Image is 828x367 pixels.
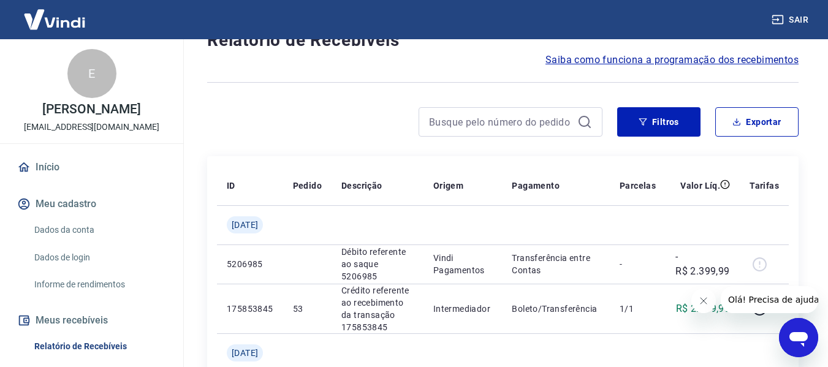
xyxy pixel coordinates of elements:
p: R$ 2.399,99 [676,301,730,316]
iframe: Mensagem da empresa [721,286,818,313]
p: Valor Líq. [680,180,720,192]
span: Olá! Precisa de ajuda? [7,9,103,18]
p: Transferência entre Contas [512,252,600,276]
iframe: Botão para abrir a janela de mensagens [779,318,818,357]
p: -R$ 2.399,99 [675,249,730,279]
a: Início [15,154,169,181]
p: Parcelas [620,180,656,192]
span: [DATE] [232,219,258,231]
h4: Relatório de Recebíveis [207,28,799,53]
div: E [67,49,116,98]
p: Boleto/Transferência [512,303,600,315]
button: Exportar [715,107,799,137]
button: Meu cadastro [15,191,169,218]
p: Tarifas [750,180,779,192]
p: - [620,258,656,270]
img: Vindi [15,1,94,38]
p: Vindi Pagamentos [433,252,492,276]
a: Saiba como funciona a programação dos recebimentos [545,53,799,67]
p: 175853845 [227,303,273,315]
p: Crédito referente ao recebimento da transação 175853845 [341,284,414,333]
button: Filtros [617,107,701,137]
p: ID [227,180,235,192]
p: Intermediador [433,303,492,315]
p: Pedido [293,180,322,192]
p: [EMAIL_ADDRESS][DOMAIN_NAME] [24,121,159,134]
p: Origem [433,180,463,192]
p: Pagamento [512,180,560,192]
button: Meus recebíveis [15,307,169,334]
iframe: Fechar mensagem [691,289,716,313]
a: Informe de rendimentos [29,272,169,297]
p: Débito referente ao saque 5206985 [341,246,414,282]
a: Dados da conta [29,218,169,243]
span: [DATE] [232,347,258,359]
p: 1/1 [620,303,656,315]
p: Descrição [341,180,382,192]
button: Sair [769,9,813,31]
a: Dados de login [29,245,169,270]
input: Busque pelo número do pedido [429,113,572,131]
p: 5206985 [227,258,273,270]
p: 53 [293,303,322,315]
p: [PERSON_NAME] [42,103,140,116]
a: Relatório de Recebíveis [29,334,169,359]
